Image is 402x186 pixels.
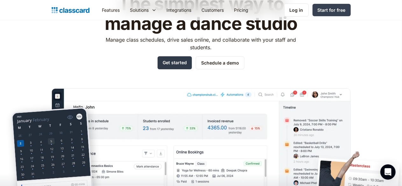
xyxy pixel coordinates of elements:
a: Start for free [313,4,351,16]
a: Pricing [229,3,254,17]
a: Log in [284,3,309,17]
a: Logo [52,6,89,15]
a: Integrations [162,3,197,17]
p: Manage class schedules, drive sales online, and collaborate with your staff and students. [100,36,302,51]
div: Open Intercom Messenger [380,164,396,180]
div: Solutions [125,3,162,17]
a: Features [97,3,125,17]
a: Get started [158,56,192,69]
a: Customers [197,3,229,17]
div: Start for free [318,7,346,13]
div: Log in [290,7,303,13]
a: Schedule a demo [196,56,244,69]
div: Solutions [130,7,149,13]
